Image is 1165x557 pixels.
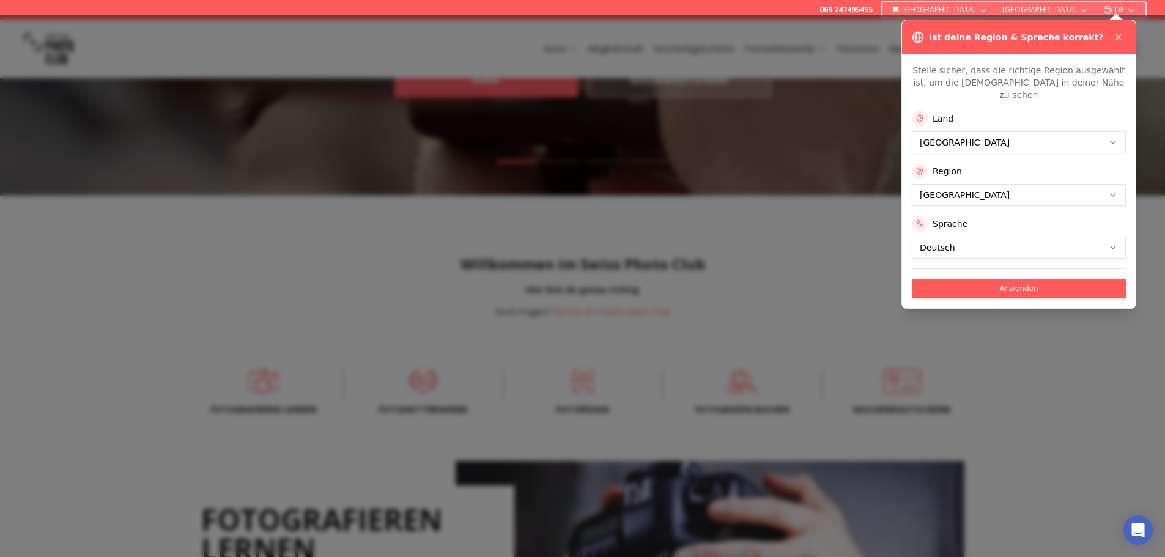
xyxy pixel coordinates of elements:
[887,2,993,17] button: [GEOGRAPHIC_DATA]
[912,279,1126,298] button: Anwenden
[1098,2,1141,17] button: DE
[819,5,873,15] a: 069 247495455
[933,165,962,177] label: Region
[1123,515,1153,545] div: Open Intercom Messenger
[912,64,1126,101] p: Stelle sicher, dass die richtige Region ausgewählt ist, um die [DEMOGRAPHIC_DATA] in deiner Nähe ...
[929,31,1103,43] h3: Ist deine Region & Sprache korrekt?
[997,2,1093,17] button: [GEOGRAPHIC_DATA]
[933,113,953,125] label: Land
[933,218,967,230] label: Sprache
